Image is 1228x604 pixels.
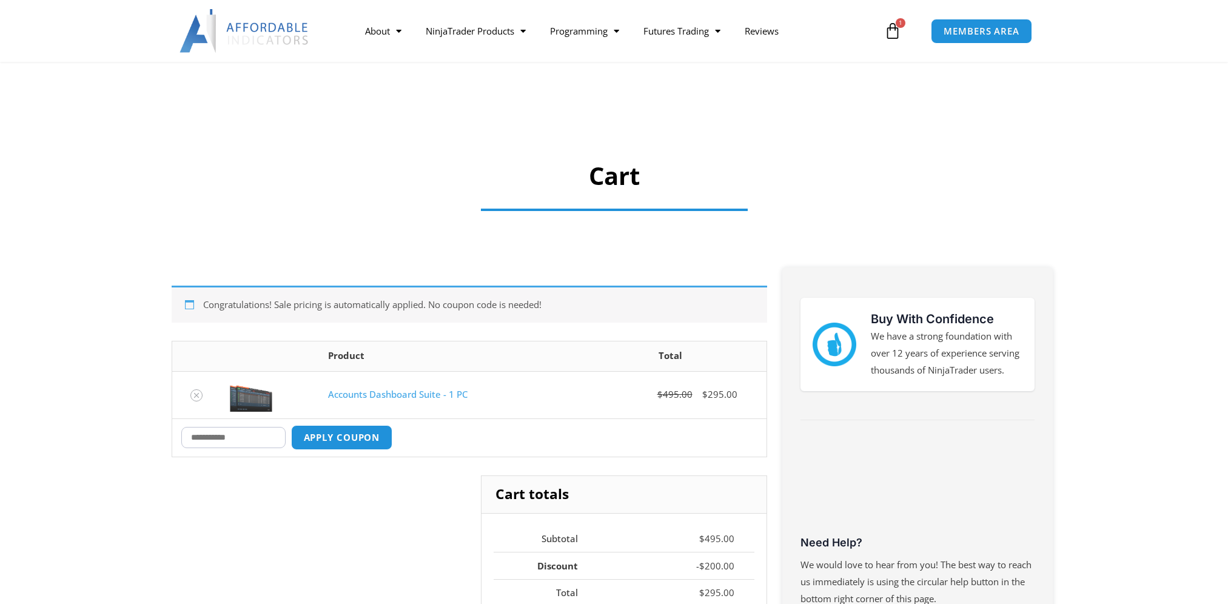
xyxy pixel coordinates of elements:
[291,425,393,450] button: Apply coupon
[353,17,881,45] nav: Menu
[871,310,1022,328] h3: Buy With Confidence
[180,9,310,53] img: LogoAI | Affordable Indicators – NinjaTrader
[494,552,598,579] th: Discount
[813,323,856,366] img: mark thumbs good 43913 | Affordable Indicators – NinjaTrader
[800,535,1035,549] h3: Need Help?
[328,388,468,400] a: Accounts Dashboard Suite - 1 PC
[896,18,905,28] span: 1
[230,378,272,412] img: Screenshot 2024-08-26 155710eeeee | Affordable Indicators – NinjaTrader
[212,159,1016,193] h1: Cart
[699,532,734,545] bdi: 495.00
[657,388,663,400] span: $
[699,560,734,572] bdi: 200.00
[190,389,203,401] a: Remove Accounts Dashboard Suite - 1 PC from cart
[353,17,414,45] a: About
[931,19,1032,44] a: MEMBERS AREA
[702,388,737,400] bdi: 295.00
[494,526,598,552] th: Subtotal
[871,328,1022,379] p: We have a strong foundation with over 12 years of experience serving thousands of NinjaTrader users.
[699,586,705,599] span: $
[696,560,699,572] span: -
[866,13,919,49] a: 1
[657,388,693,400] bdi: 495.00
[944,27,1019,36] span: MEMBERS AREA
[800,441,1035,532] iframe: Customer reviews powered by Trustpilot
[172,286,767,323] div: Congratulations! Sale pricing is automatically applied. No coupon code is needed!
[699,560,705,572] span: $
[319,341,574,371] th: Product
[575,341,767,371] th: Total
[699,532,705,545] span: $
[481,476,766,514] h2: Cart totals
[538,17,631,45] a: Programming
[733,17,791,45] a: Reviews
[699,586,734,599] bdi: 295.00
[702,388,708,400] span: $
[631,17,733,45] a: Futures Trading
[414,17,538,45] a: NinjaTrader Products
